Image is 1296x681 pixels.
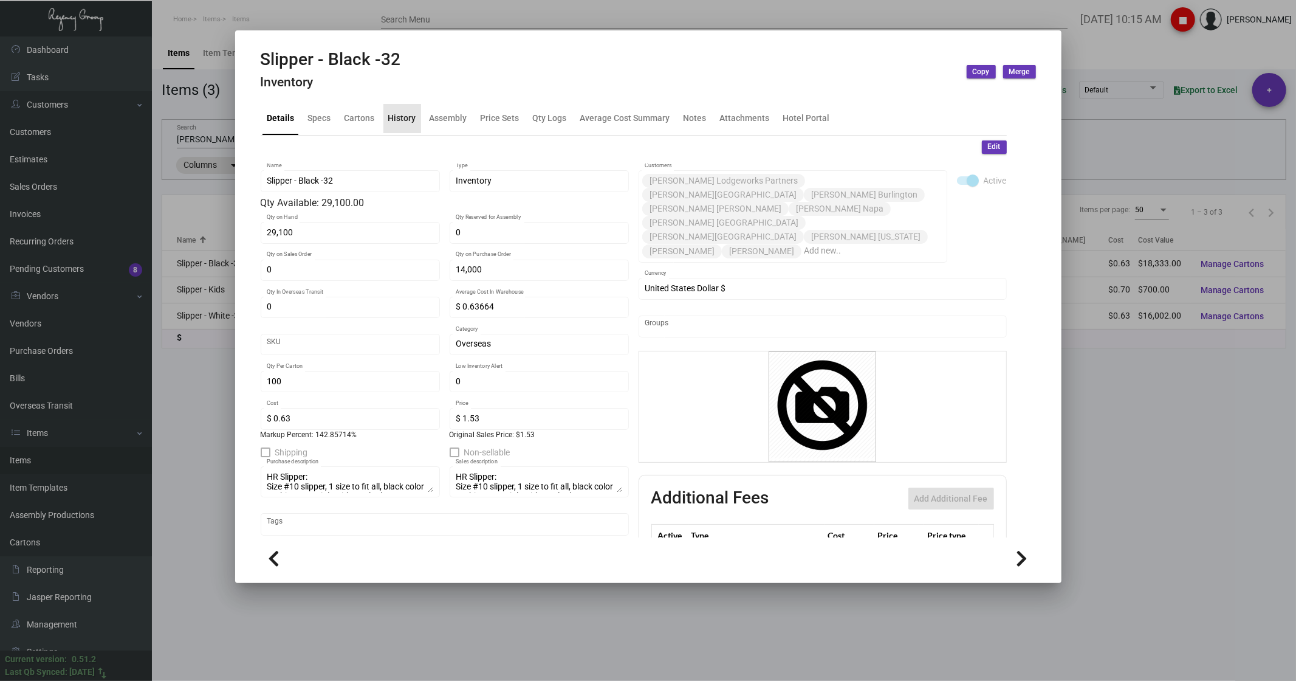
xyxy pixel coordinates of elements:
[688,525,825,546] th: Type
[722,244,801,258] mat-chip: [PERSON_NAME]
[684,112,707,125] div: Notes
[908,488,994,510] button: Add Additional Fee
[804,246,941,256] input: Add new..
[642,202,789,216] mat-chip: [PERSON_NAME] [PERSON_NAME]
[5,653,67,666] div: Current version:
[580,112,670,125] div: Average Cost Summary
[533,112,567,125] div: Qty Logs
[924,525,979,546] th: Price type
[967,65,996,78] button: Copy
[783,112,830,125] div: Hotel Portal
[804,230,928,244] mat-chip: [PERSON_NAME] [US_STATE]
[645,322,1000,331] input: Add new..
[973,67,990,77] span: Copy
[267,112,295,125] div: Details
[984,173,1007,188] span: Active
[345,112,375,125] div: Cartons
[988,142,1001,152] span: Edit
[642,174,805,188] mat-chip: [PERSON_NAME] Lodgeworks Partners
[642,188,804,202] mat-chip: [PERSON_NAME][GEOGRAPHIC_DATA]
[1003,65,1036,78] button: Merge
[5,666,95,679] div: Last Qb Synced: [DATE]
[72,653,96,666] div: 0.51.2
[308,112,331,125] div: Specs
[789,202,891,216] mat-chip: [PERSON_NAME] Napa
[651,525,688,546] th: Active
[261,75,401,90] h4: Inventory
[720,112,770,125] div: Attachments
[275,445,308,460] span: Shipping
[1009,67,1030,77] span: Merge
[982,140,1007,154] button: Edit
[261,49,401,70] h2: Slipper - Black -32
[825,525,874,546] th: Cost
[914,494,988,503] span: Add Additional Fee
[651,488,769,510] h2: Additional Fees
[642,230,804,244] mat-chip: [PERSON_NAME][GEOGRAPHIC_DATA]
[642,216,806,230] mat-chip: [PERSON_NAME] [GEOGRAPHIC_DATA]
[642,244,722,258] mat-chip: [PERSON_NAME]
[874,525,924,546] th: Price
[388,112,416,125] div: History
[464,445,510,460] span: Non-sellable
[481,112,519,125] div: Price Sets
[804,188,925,202] mat-chip: [PERSON_NAME] Burlington
[261,196,629,210] div: Qty Available: 29,100.00
[430,112,467,125] div: Assembly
